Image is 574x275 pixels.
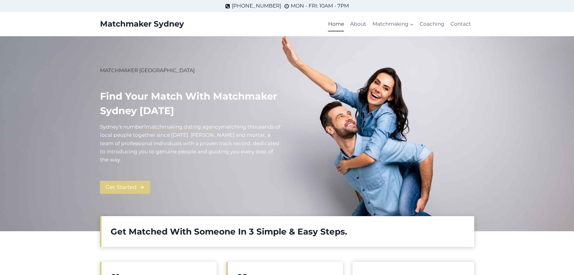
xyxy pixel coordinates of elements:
[100,19,184,29] a: Matchmaker Sydney
[144,124,146,130] mark: 1
[447,17,474,31] a: Contact
[100,89,282,118] h1: Find your match with Matchmaker Sydney [DATE]
[347,17,369,31] a: About
[225,2,281,10] a: [PHONE_NUMBER]
[100,181,150,194] a: Get Started
[111,225,465,238] h2: Get Matched With Someone In 3 Simple & Easy Steps.​
[100,66,282,75] p: MATCHMAKER [GEOGRAPHIC_DATA]
[417,17,447,31] a: Coaching
[325,17,474,31] nav: Primary Navigation
[372,20,414,28] span: Matchmaking
[100,123,282,164] p: Sydney’s number atching thousands of local people together since [DATE]. [PERSON_NAME] and mortar...
[232,2,281,10] span: [PHONE_NUMBER]
[146,124,221,130] a: matchmaking dating agency
[221,124,226,130] mark: m
[291,2,349,10] span: MON - FRI: 10AM - 7PM
[369,17,416,31] a: Matchmaking
[325,17,347,31] a: Home
[105,183,136,192] span: Get Started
